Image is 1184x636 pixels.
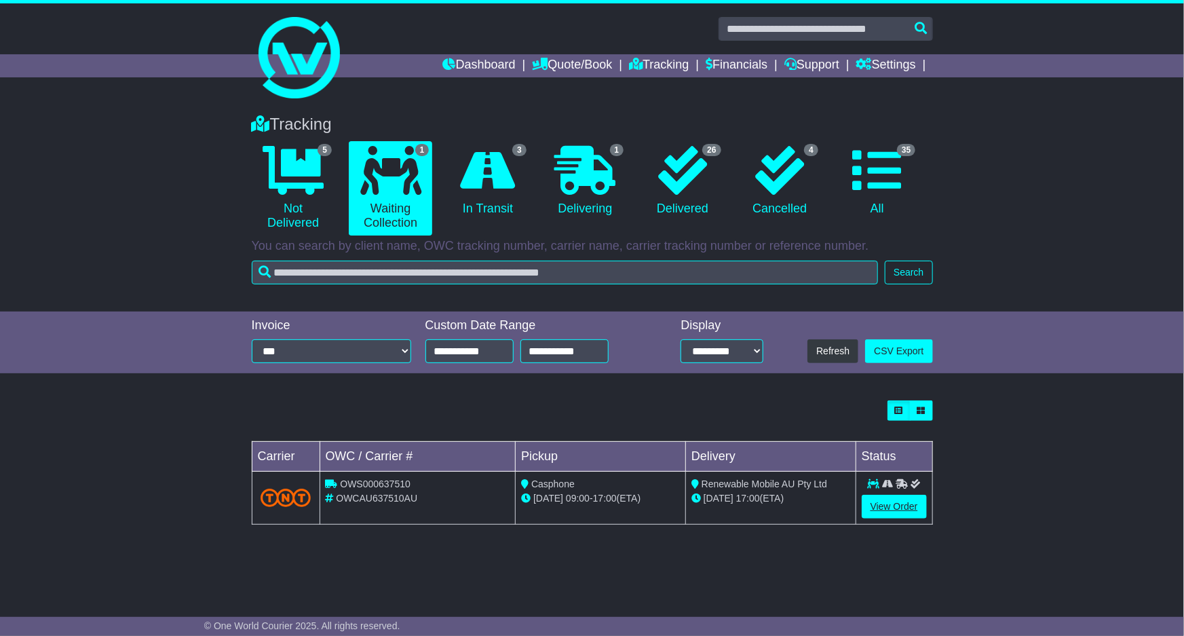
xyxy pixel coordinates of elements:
[593,493,617,504] span: 17:00
[566,493,590,504] span: 09:00
[425,318,643,333] div: Custom Date Range
[897,144,915,156] span: 35
[252,141,335,236] a: 5 Not Delivered
[512,144,527,156] span: 3
[807,339,858,363] button: Refresh
[629,54,689,77] a: Tracking
[862,495,927,519] a: View Order
[521,491,680,506] div: - (ETA)
[533,493,563,504] span: [DATE]
[691,491,850,506] div: (ETA)
[610,144,624,156] span: 1
[252,318,412,333] div: Invoice
[516,442,686,472] td: Pickup
[835,141,919,221] a: 35 All
[865,339,932,363] a: CSV Export
[885,261,932,284] button: Search
[784,54,839,77] a: Support
[318,144,332,156] span: 5
[706,54,767,77] a: Financials
[685,442,856,472] td: Delivery
[641,141,724,221] a: 26 Delivered
[738,141,822,221] a: 4 Cancelled
[252,442,320,472] td: Carrier
[704,493,733,504] span: [DATE]
[804,144,818,156] span: 4
[336,493,417,504] span: OWCAU637510AU
[349,141,432,236] a: 1 Waiting Collection
[856,442,932,472] td: Status
[681,318,763,333] div: Display
[702,144,721,156] span: 26
[340,479,410,489] span: OWS000637510
[320,442,516,472] td: OWC / Carrier #
[245,115,940,134] div: Tracking
[532,54,612,77] a: Quote/Book
[443,54,516,77] a: Dashboard
[261,489,311,507] img: TNT_Domestic.png
[702,479,827,489] span: Renewable Mobile AU Pty Ltd
[252,239,933,254] p: You can search by client name, OWC tracking number, carrier name, carrier tracking number or refe...
[543,141,627,221] a: 1 Delivering
[856,54,916,77] a: Settings
[415,144,429,156] span: 1
[446,141,529,221] a: 3 In Transit
[531,479,575,489] span: Casphone
[204,620,400,631] span: © One World Courier 2025. All rights reserved.
[736,493,760,504] span: 17:00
